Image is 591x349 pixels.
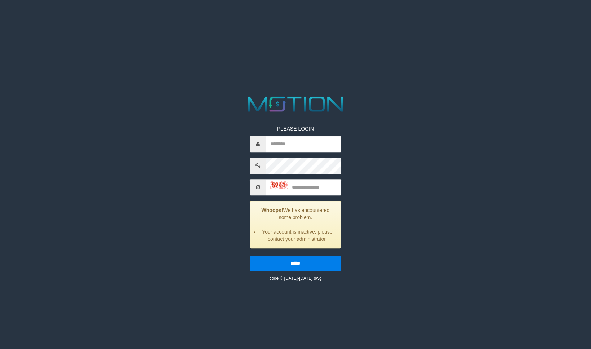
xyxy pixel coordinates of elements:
[259,228,335,243] li: Your account is inactive, please contact your administrator.
[262,207,283,213] strong: Whoops!
[269,276,321,281] small: code © [DATE]-[DATE] dwg
[250,125,341,132] p: PLEASE LOGIN
[250,201,341,248] div: We has encountered some problem.
[244,94,347,114] img: MOTION_logo.png
[270,181,288,189] img: captcha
